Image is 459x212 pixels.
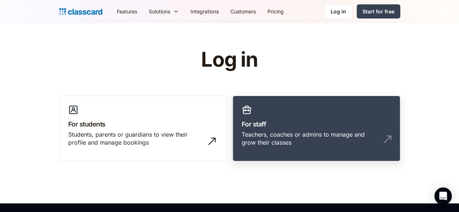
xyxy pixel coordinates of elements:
[68,130,203,147] div: Students, parents or guardians to view their profile and manage bookings
[362,8,394,15] div: Start for free
[262,3,290,20] a: Pricing
[149,8,170,15] div: Solutions
[434,187,452,205] div: Open Intercom Messenger
[68,119,218,129] h3: For students
[242,119,391,129] h3: For staff
[242,130,377,147] div: Teachers, coaches or admins to manage and grow their classes
[357,4,400,18] a: Start for free
[185,3,225,20] a: Integrations
[111,3,143,20] a: Features
[331,8,346,15] div: Log in
[59,96,227,162] a: For studentsStudents, parents or guardians to view their profile and manage bookings
[114,49,345,71] h1: Log in
[324,4,352,19] a: Log in
[143,3,185,20] div: Solutions
[225,3,262,20] a: Customers
[233,96,400,162] a: For staffTeachers, coaches or admins to manage and grow their classes
[59,7,102,17] a: home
